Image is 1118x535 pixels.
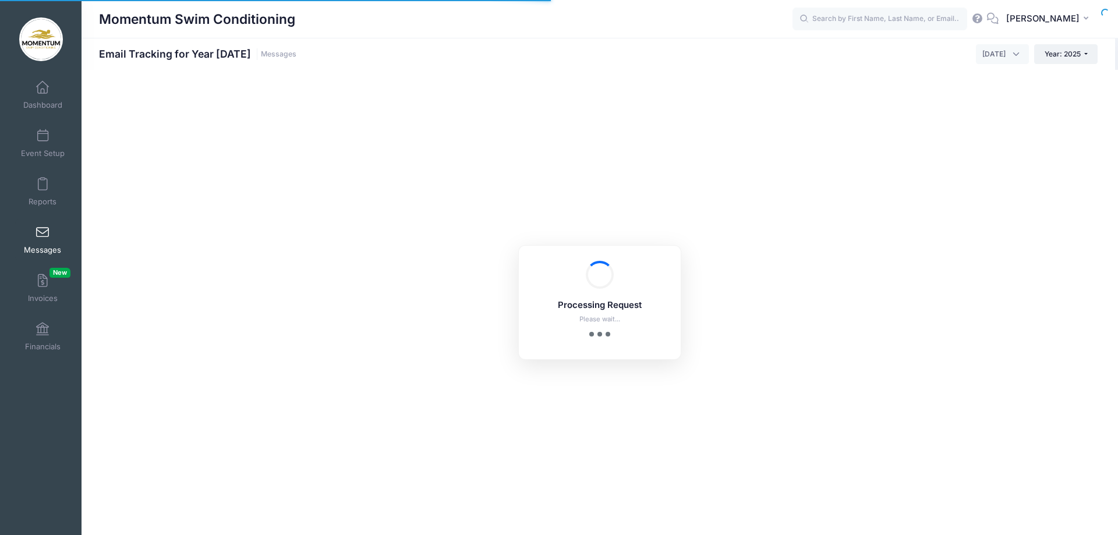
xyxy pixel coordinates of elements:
[15,219,70,260] a: Messages
[25,342,61,352] span: Financials
[261,50,296,59] a: Messages
[534,314,666,324] p: Please wait...
[15,316,70,357] a: Financials
[534,300,666,311] h5: Processing Request
[15,75,70,115] a: Dashboard
[1045,49,1081,58] span: Year: 2025
[15,171,70,212] a: Reports
[1034,44,1098,64] button: Year: 2025
[19,17,63,61] img: Momentum Swim Conditioning
[982,49,1006,59] span: September 2025
[28,293,58,303] span: Invoices
[1006,12,1080,25] span: [PERSON_NAME]
[23,100,62,110] span: Dashboard
[49,268,70,278] span: New
[999,6,1101,33] button: [PERSON_NAME]
[24,245,61,255] span: Messages
[29,197,56,207] span: Reports
[99,6,295,33] h1: Momentum Swim Conditioning
[15,268,70,309] a: InvoicesNew
[99,48,296,60] h1: Email Tracking for Year [DATE]
[15,123,70,164] a: Event Setup
[21,148,65,158] span: Event Setup
[976,44,1029,64] span: September 2025
[792,8,967,31] input: Search by First Name, Last Name, or Email...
